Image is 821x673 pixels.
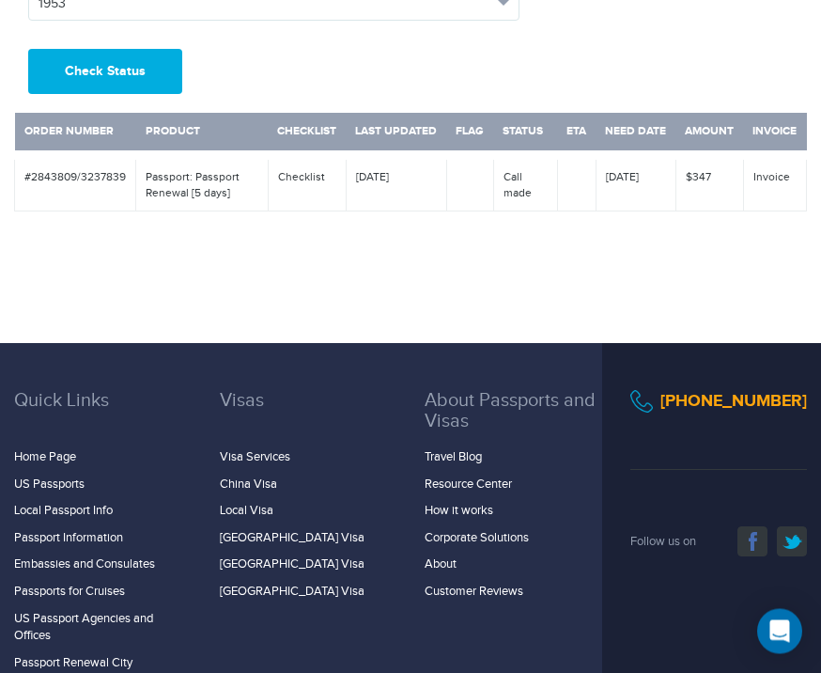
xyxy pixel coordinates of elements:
[493,114,557,156] th: Status
[446,114,493,156] th: Flag
[346,156,446,212] td: [DATE]
[425,450,482,465] a: Travel Blog
[14,391,192,440] h3: Quick Links
[630,535,696,550] span: Follow us on
[753,171,790,184] a: Invoice
[136,114,269,156] th: Product
[268,114,346,156] th: Checklist
[220,391,397,440] h3: Visas
[777,527,807,557] a: twitter
[220,504,273,519] a: Local Visa
[220,477,277,493] a: China Visa
[743,114,806,156] th: Invoice
[737,527,767,557] a: facebook
[675,156,743,212] td: $347
[14,612,153,645] a: US Passport Agencies and Offices
[596,114,675,156] th: Need Date
[425,504,493,519] a: How it works
[220,531,364,546] a: [GEOGRAPHIC_DATA] Visa
[15,114,136,156] th: Order Number
[493,156,557,212] td: Call made
[757,609,802,654] div: Open Intercom Messenger
[14,557,155,572] a: Embassies and Consulates
[596,156,675,212] td: [DATE]
[675,114,743,156] th: Amount
[28,50,182,95] button: Check Status
[425,477,512,493] a: Resource Center
[15,156,136,212] td: #2843809/3237839
[14,450,76,465] a: Home Page
[425,585,523,600] a: Customer Reviews
[660,392,807,413] a: [PHONE_NUMBER]
[425,531,529,546] a: Corporate Solutions
[136,156,269,212] td: Passport: Passport Renewal [5 days]
[14,531,123,546] a: Passport Information
[425,557,457,572] a: About
[220,450,290,465] a: Visa Services
[220,557,364,572] a: [GEOGRAPHIC_DATA] Visa
[14,504,113,519] a: Local Passport Info
[557,114,596,156] th: ETA
[220,585,364,600] a: [GEOGRAPHIC_DATA] Visa
[278,171,325,184] a: Checklist
[425,391,602,440] h3: About Passports and Visas
[14,585,125,600] a: Passports for Cruises
[346,114,446,156] th: Last Updated
[14,477,85,493] a: US Passports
